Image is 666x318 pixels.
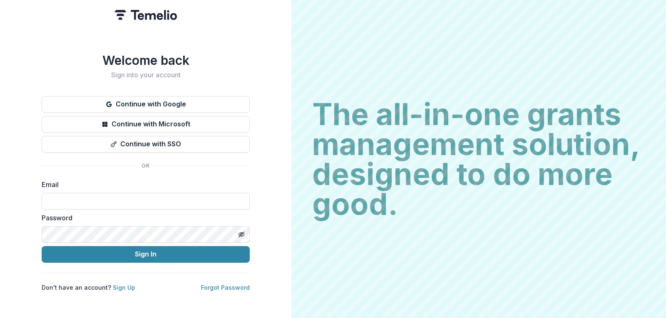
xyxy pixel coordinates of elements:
h2: Sign into your account [42,71,250,79]
img: Temelio [114,10,177,20]
button: Sign In [42,246,250,263]
h1: Welcome back [42,53,250,68]
button: Continue with SSO [42,136,250,153]
button: Toggle password visibility [235,228,248,241]
p: Don't have an account? [42,283,135,292]
label: Password [42,213,245,223]
a: Sign Up [113,284,135,291]
label: Email [42,180,245,190]
a: Forgot Password [201,284,250,291]
button: Continue with Google [42,96,250,113]
button: Continue with Microsoft [42,116,250,133]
